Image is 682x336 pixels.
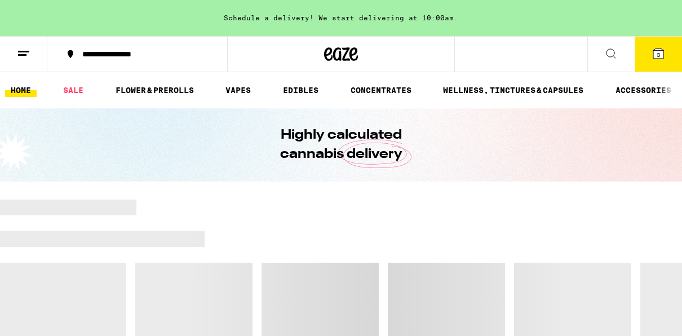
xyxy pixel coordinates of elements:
a: CONCENTRATES [345,83,417,97]
span: 3 [657,51,660,58]
a: WELLNESS, TINCTURES & CAPSULES [437,83,589,97]
a: HOME [5,83,37,97]
a: ACCESSORIES [610,83,677,97]
a: VAPES [220,83,256,97]
a: EDIBLES [277,83,324,97]
h1: Highly calculated cannabis delivery [248,126,434,164]
a: SALE [57,83,89,97]
a: FLOWER & PREROLLS [110,83,200,97]
button: 3 [635,37,682,72]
